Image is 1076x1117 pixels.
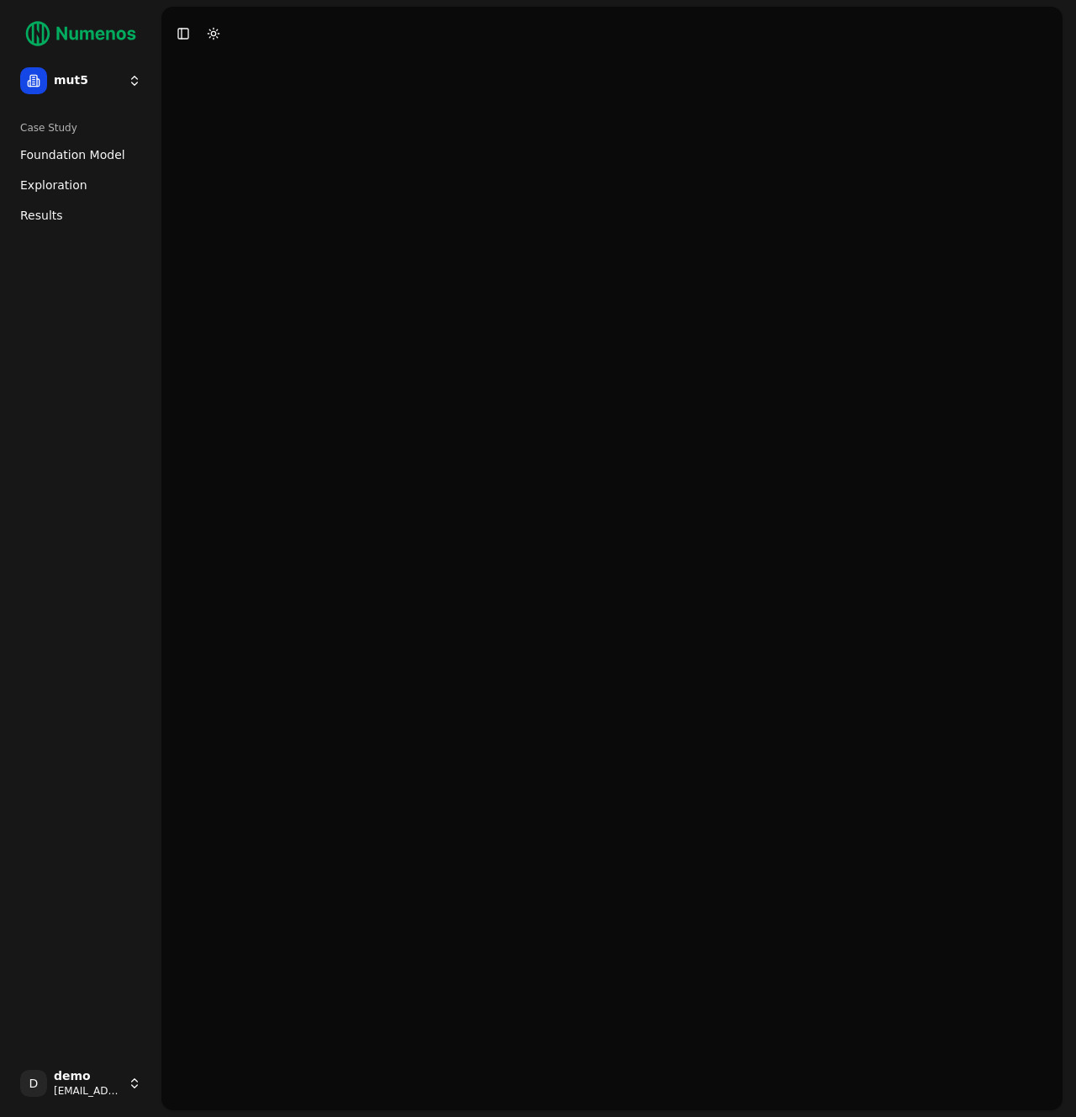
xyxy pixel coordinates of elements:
img: Numenos [13,13,148,54]
button: Ddemo[EMAIL_ADDRESS] [13,1063,148,1104]
span: demo [54,1069,121,1084]
a: Exploration [13,172,148,199]
span: Results [20,207,63,224]
span: Foundation Model [20,146,125,163]
span: [EMAIL_ADDRESS] [54,1084,121,1098]
div: Case Study [13,114,148,141]
span: D [20,1070,47,1097]
span: mut5 [54,73,121,88]
button: mut5 [13,61,148,101]
span: Exploration [20,177,87,193]
a: Results [13,202,148,229]
a: Foundation Model [13,141,148,168]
